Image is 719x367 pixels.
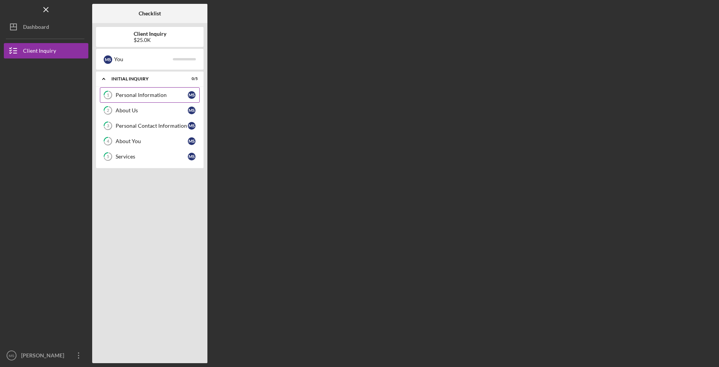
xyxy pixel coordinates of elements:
[100,149,200,164] a: 5ServicesMS
[107,108,109,113] tspan: 2
[116,138,188,144] div: About You
[116,92,188,98] div: Personal Information
[184,77,198,81] div: 0 / 5
[100,133,200,149] a: 4About YouMS
[114,53,173,66] div: You
[100,103,200,118] a: 2About UsMS
[134,31,166,37] b: Client Inquiry
[116,107,188,113] div: About Us
[100,118,200,133] a: 3Personal Contact InformationMS
[188,107,195,114] div: M S
[188,122,195,130] div: M S
[116,123,188,129] div: Personal Contact Information
[134,37,166,43] div: $25.0K
[23,43,56,60] div: Client Inquiry
[107,139,109,144] tspan: 4
[4,19,88,35] button: Dashboard
[116,153,188,160] div: Services
[4,43,88,58] button: Client Inquiry
[111,77,179,81] div: Initial Inquiry
[9,354,14,358] text: MS
[104,55,112,64] div: M S
[19,348,69,365] div: [PERSON_NAME]
[100,87,200,103] a: 1Personal InformationMS
[139,10,161,17] b: Checklist
[107,123,109,128] tspan: 3
[188,91,195,99] div: M S
[4,348,88,363] button: MS[PERSON_NAME]
[188,153,195,160] div: M S
[107,154,109,159] tspan: 5
[188,137,195,145] div: M S
[107,93,109,98] tspan: 1
[23,19,49,37] div: Dashboard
